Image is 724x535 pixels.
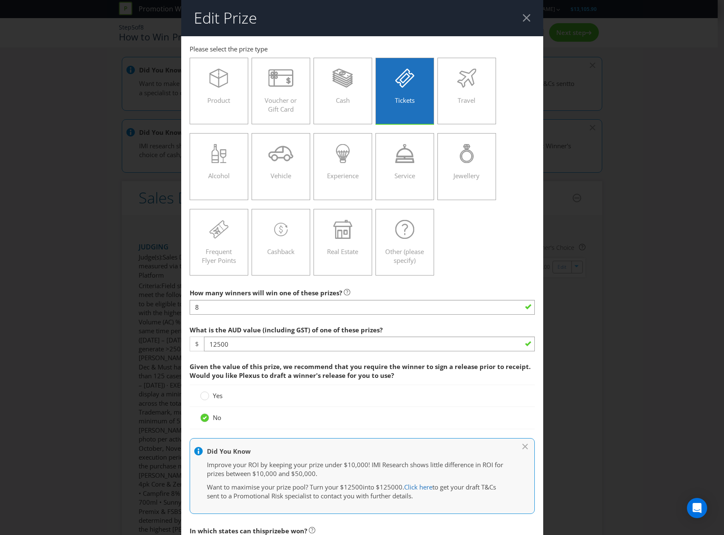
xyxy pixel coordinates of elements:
[267,247,295,256] span: Cashback
[213,391,223,400] span: Yes
[190,45,268,53] span: Please select the prize type
[458,96,475,104] span: Travel
[327,171,359,180] span: Experience
[190,326,383,334] span: What is the AUD value (including GST) of one of these prizes?
[395,96,415,104] span: Tickets
[380,483,402,491] span: 125000
[207,483,344,491] span: Want to maximise your prize pool? Turn your $
[204,337,535,351] input: e.g. 100
[194,10,257,27] h2: Edit Prize
[207,483,496,500] span: to get your draft T&Cs sent to a Promotional Risk specialist to contact you with further details.
[271,171,291,180] span: Vehicle
[190,289,342,297] span: How many winners will win one of these prizes?
[265,527,281,535] span: prize
[240,527,265,535] span: can this
[453,171,480,180] span: Jewellery
[265,96,297,113] span: Voucher or Gift Card
[394,171,415,180] span: Service
[327,247,358,256] span: Real Estate
[190,337,204,351] span: $
[336,96,350,104] span: Cash
[202,247,236,265] span: Frequent Flyer Points
[207,460,509,479] p: Improve your ROI by keeping your prize under $10,000! IMI Research shows little difference in ROI...
[213,413,221,422] span: No
[190,362,531,380] span: Given the value of this prize, we recommend that you require the winner to sign a release prior t...
[687,498,707,518] div: Open Intercom Messenger
[190,300,535,315] input: e.g. 5
[402,483,404,491] span: .
[363,483,380,491] span: into $
[385,247,424,265] span: Other (please specify)
[344,483,363,491] span: 12500
[404,483,432,491] a: Click here
[281,527,307,535] span: be won?
[190,527,238,535] span: In which states
[207,96,230,104] span: Product
[208,171,230,180] span: Alcohol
